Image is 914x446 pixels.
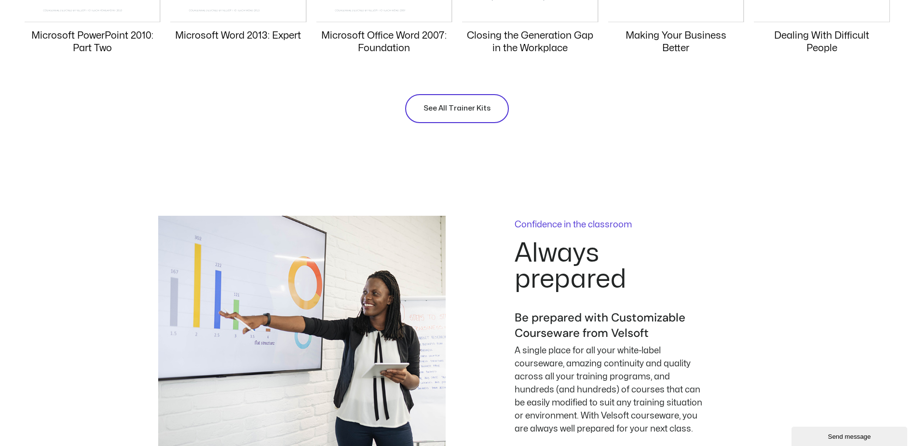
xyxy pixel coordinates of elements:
a: Microsoft PowerPoint 2010: Part Two [31,31,153,53]
a: See All Trainer Kits [405,94,509,123]
h3: Be prepared with Customizable Courseware from Velsoft [515,310,710,340]
p: Confidence in the classroom [515,221,710,229]
a: Closing the Generation Gap in the Workplace [467,31,593,53]
iframe: chat widget [791,425,909,446]
a: Microsoft Word 2013: Expert [175,31,301,40]
a: Dealing With Difficult People [774,31,869,53]
span: See All Trainer Kits [423,103,491,114]
a: Microsoft Office Word 2007: Foundation [321,31,447,53]
p: A single place for all your white-label courseware, amazing continuity and quality across all you... [515,344,710,435]
a: Making Your Business Better [626,31,726,53]
h2: Always prepared [515,240,710,293]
